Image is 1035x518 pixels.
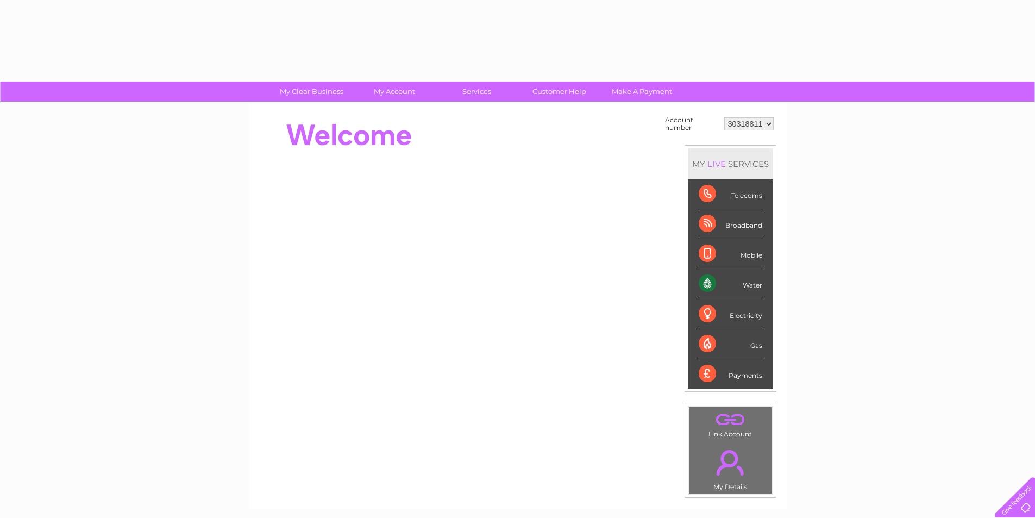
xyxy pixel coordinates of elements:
td: Account number [662,114,722,134]
td: My Details [688,441,773,494]
a: . [692,410,769,429]
div: Water [699,269,762,299]
a: Customer Help [515,82,604,102]
td: Link Account [688,407,773,441]
a: My Account [349,82,439,102]
div: LIVE [705,159,728,169]
div: Gas [699,329,762,359]
a: Services [432,82,522,102]
a: . [692,444,769,482]
div: Electricity [699,299,762,329]
div: Telecoms [699,179,762,209]
div: Payments [699,359,762,389]
a: Make A Payment [597,82,687,102]
div: Broadband [699,209,762,239]
div: Mobile [699,239,762,269]
div: MY SERVICES [688,148,773,179]
a: My Clear Business [267,82,356,102]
